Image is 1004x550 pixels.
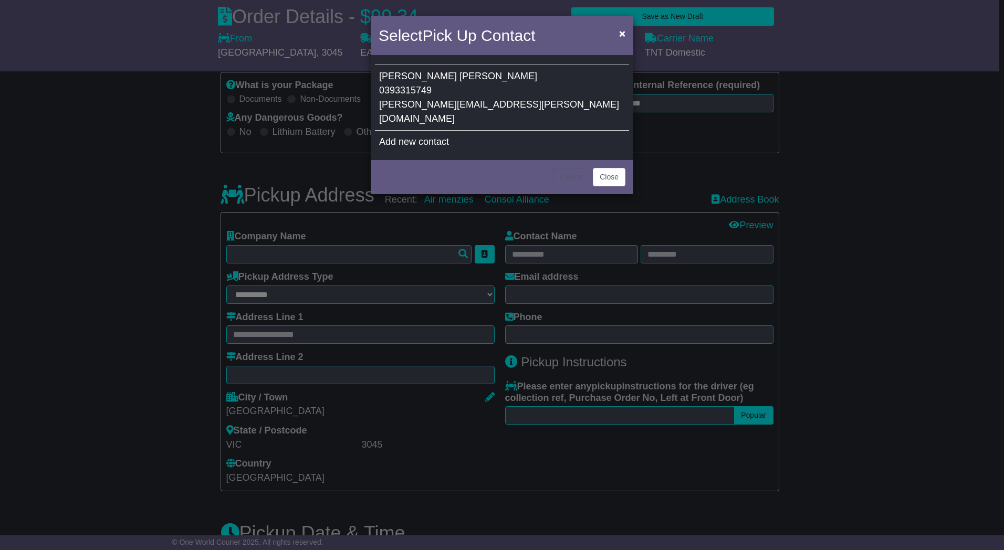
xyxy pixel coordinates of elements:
[379,24,535,47] h4: Select
[619,27,625,39] span: ×
[379,99,619,124] span: [PERSON_NAME][EMAIL_ADDRESS][PERSON_NAME][DOMAIN_NAME]
[379,85,432,96] span: 0393315749
[481,27,535,44] span: Contact
[379,136,449,147] span: Add new contact
[553,168,589,186] button: < Back
[614,23,631,44] button: Close
[459,71,537,81] span: [PERSON_NAME]
[593,168,625,186] button: Close
[379,71,457,81] span: [PERSON_NAME]
[422,27,476,44] span: Pick Up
